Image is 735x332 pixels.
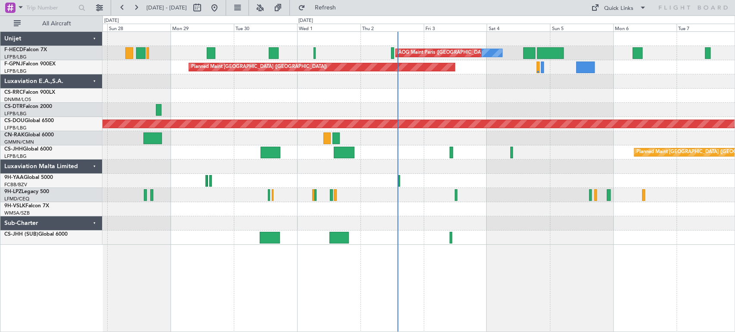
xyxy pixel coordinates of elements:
span: 9H-LPZ [4,189,22,194]
a: CS-RRCFalcon 900LX [4,90,55,95]
div: [DATE] [298,17,313,25]
a: CS-JHHGlobal 6000 [4,147,52,152]
span: F-GPNJ [4,61,23,67]
a: WMSA/SZB [4,210,30,216]
div: [DATE] [104,17,119,25]
button: Quick Links [587,1,651,15]
div: Quick Links [604,4,633,13]
span: CS-JHH [4,147,23,152]
div: Thu 2 [360,24,424,31]
div: Wed 1 [297,24,360,31]
span: CS-DTR [4,104,23,109]
div: Sat 4 [487,24,550,31]
div: Fri 3 [424,24,487,31]
a: FCBB/BZV [4,181,27,188]
div: AOG Maint Paris ([GEOGRAPHIC_DATA]) [398,46,488,59]
a: LFPB/LBG [4,153,27,160]
div: Planned Maint [GEOGRAPHIC_DATA] ([GEOGRAPHIC_DATA]) [191,61,327,74]
div: Mon 29 [171,24,234,31]
div: Sun 5 [550,24,613,31]
a: 9H-YAAGlobal 5000 [4,175,53,180]
span: 9H-YAA [4,175,24,180]
span: CS-DOU [4,118,25,123]
a: DNMM/LOS [4,96,31,103]
a: F-GPNJFalcon 900EX [4,61,56,67]
a: CN-RAKGlobal 6000 [4,132,54,138]
span: CS-RRC [4,90,23,95]
input: Trip Number [26,1,76,14]
span: Refresh [307,5,343,11]
span: 9H-VSLK [4,203,25,209]
div: Tue 30 [234,24,297,31]
span: CN-RAK [4,132,25,138]
a: F-HECDFalcon 7X [4,47,47,52]
a: CS-JHH (SUB)Global 6000 [4,232,68,237]
a: CS-DOUGlobal 6500 [4,118,54,123]
a: 9H-LPZLegacy 500 [4,189,49,194]
a: LFPB/LBG [4,68,27,74]
a: 9H-VSLKFalcon 7X [4,203,49,209]
a: LFPB/LBG [4,111,27,117]
a: GMMN/CMN [4,139,34,145]
a: LFMD/CEQ [4,196,29,202]
div: Mon 6 [613,24,676,31]
a: LFPB/LBG [4,125,27,131]
a: CS-DTRFalcon 2000 [4,104,52,109]
span: CS-JHH (SUB) [4,232,38,237]
span: [DATE] - [DATE] [146,4,187,12]
a: LFPB/LBG [4,54,27,60]
span: All Aircraft [22,21,91,27]
div: Sun 28 [107,24,171,31]
button: Refresh [294,1,346,15]
button: All Aircraft [9,17,93,31]
span: F-HECD [4,47,23,52]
